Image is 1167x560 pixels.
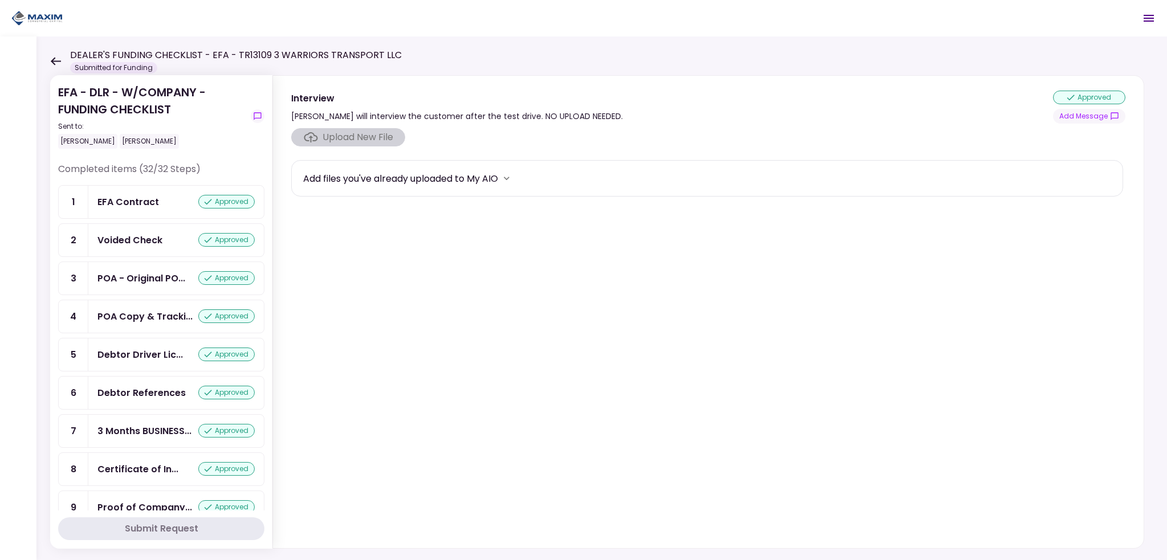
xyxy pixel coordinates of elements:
[59,224,88,256] div: 2
[1053,91,1125,104] div: approved
[58,490,264,524] a: 9Proof of Company Ownershipapproved
[97,500,192,514] div: Proof of Company Ownership
[291,128,405,146] span: Click here to upload the required document
[303,171,498,186] div: Add files you've already uploaded to My AIO
[120,134,179,149] div: [PERSON_NAME]
[59,415,88,447] div: 7
[198,386,255,399] div: approved
[58,261,264,295] a: 3POA - Original POA (not CA or GA)approved
[70,62,157,73] div: Submitted for Funding
[58,376,264,410] a: 6Debtor Referencesapproved
[59,300,88,333] div: 4
[291,109,623,123] div: [PERSON_NAME] will interview the customer after the test drive. NO UPLOAD NEEDED.
[97,271,185,285] div: POA - Original POA (not CA or GA)
[291,91,623,105] div: Interview
[97,233,162,247] div: Voided Check
[58,121,246,132] div: Sent to:
[58,452,264,486] a: 8Certificate of Insuranceapproved
[251,109,264,123] button: show-messages
[198,500,255,514] div: approved
[198,271,255,285] div: approved
[58,162,264,185] div: Completed items (32/32 Steps)
[59,262,88,295] div: 3
[11,10,63,27] img: Partner icon
[1053,109,1125,124] button: show-messages
[198,309,255,323] div: approved
[58,84,246,149] div: EFA - DLR - W/COMPANY - FUNDING CHECKLIST
[498,170,515,187] button: more
[59,491,88,524] div: 9
[1135,5,1162,32] button: Open menu
[198,233,255,247] div: approved
[97,424,191,438] div: 3 Months BUSINESS Bank Statements
[58,185,264,219] a: 1EFA Contractapproved
[198,348,255,361] div: approved
[58,223,264,257] a: 2Voided Checkapproved
[198,424,255,438] div: approved
[70,48,402,62] h1: DEALER'S FUNDING CHECKLIST - EFA - TR13109 3 WARRIORS TRANSPORT LLC
[58,300,264,333] a: 4POA Copy & Tracking Receiptapproved
[97,309,193,324] div: POA Copy & Tracking Receipt
[59,338,88,371] div: 5
[97,386,186,400] div: Debtor References
[198,462,255,476] div: approved
[97,195,159,209] div: EFA Contract
[58,134,117,149] div: [PERSON_NAME]
[58,338,264,371] a: 5Debtor Driver Licenseapproved
[97,462,178,476] div: Certificate of Insurance
[97,348,183,362] div: Debtor Driver License
[198,195,255,209] div: approved
[58,517,264,540] button: Submit Request
[58,414,264,448] a: 73 Months BUSINESS Bank Statementsapproved
[59,453,88,485] div: 8
[59,377,88,409] div: 6
[125,522,198,536] div: Submit Request
[59,186,88,218] div: 1
[272,75,1144,549] div: Interview[PERSON_NAME] will interview the customer after the test drive. NO UPLOAD NEEDED.approve...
